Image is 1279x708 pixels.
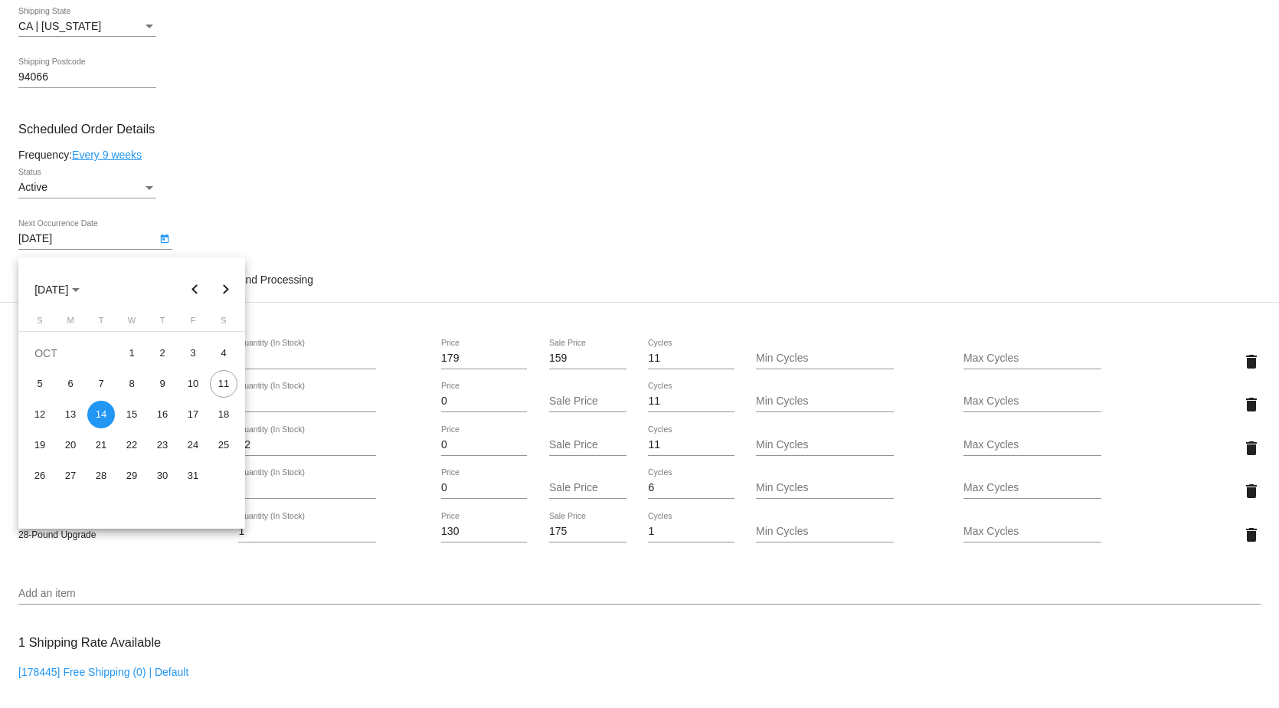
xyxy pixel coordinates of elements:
[118,431,146,459] div: 22
[210,339,237,367] div: 4
[210,431,237,459] div: 25
[25,338,116,369] td: OCT
[116,369,147,399] td: October 8, 2025
[180,274,211,305] button: Previous month
[86,430,116,461] td: October 21, 2025
[55,430,86,461] td: October 20, 2025
[116,399,147,430] td: October 15, 2025
[178,316,208,331] th: Friday
[149,401,176,428] div: 16
[87,401,115,428] div: 14
[57,462,84,490] div: 27
[149,431,176,459] div: 23
[116,430,147,461] td: October 22, 2025
[178,461,208,491] td: October 31, 2025
[208,369,239,399] td: October 11, 2025
[210,401,237,428] div: 18
[149,370,176,398] div: 9
[149,462,176,490] div: 30
[178,399,208,430] td: October 17, 2025
[22,274,92,305] button: Choose month and year
[118,401,146,428] div: 15
[208,316,239,331] th: Saturday
[147,430,178,461] td: October 23, 2025
[179,370,207,398] div: 10
[118,370,146,398] div: 8
[116,338,147,369] td: October 1, 2025
[118,462,146,490] div: 29
[116,316,147,331] th: Wednesday
[25,399,55,430] td: October 12, 2025
[178,430,208,461] td: October 24, 2025
[118,339,146,367] div: 1
[208,399,239,430] td: October 18, 2025
[26,401,54,428] div: 12
[26,462,54,490] div: 26
[57,431,84,459] div: 20
[25,316,55,331] th: Sunday
[86,316,116,331] th: Tuesday
[26,370,54,398] div: 5
[178,369,208,399] td: October 10, 2025
[87,431,115,459] div: 21
[86,399,116,430] td: October 14, 2025
[87,462,115,490] div: 28
[179,339,207,367] div: 3
[178,338,208,369] td: October 3, 2025
[87,370,115,398] div: 7
[34,284,80,296] span: [DATE]
[208,430,239,461] td: October 25, 2025
[211,274,241,305] button: Next month
[57,370,84,398] div: 6
[179,462,207,490] div: 31
[149,339,176,367] div: 2
[210,370,237,398] div: 11
[55,399,86,430] td: October 13, 2025
[208,338,239,369] td: October 4, 2025
[55,369,86,399] td: October 6, 2025
[147,338,178,369] td: October 2, 2025
[57,401,84,428] div: 13
[179,431,207,459] div: 24
[147,461,178,491] td: October 30, 2025
[55,316,86,331] th: Monday
[25,430,55,461] td: October 19, 2025
[147,316,178,331] th: Thursday
[25,369,55,399] td: October 5, 2025
[147,399,178,430] td: October 16, 2025
[86,461,116,491] td: October 28, 2025
[55,461,86,491] td: October 27, 2025
[147,369,178,399] td: October 9, 2025
[25,461,55,491] td: October 26, 2025
[116,461,147,491] td: October 29, 2025
[179,401,207,428] div: 17
[86,369,116,399] td: October 7, 2025
[26,431,54,459] div: 19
